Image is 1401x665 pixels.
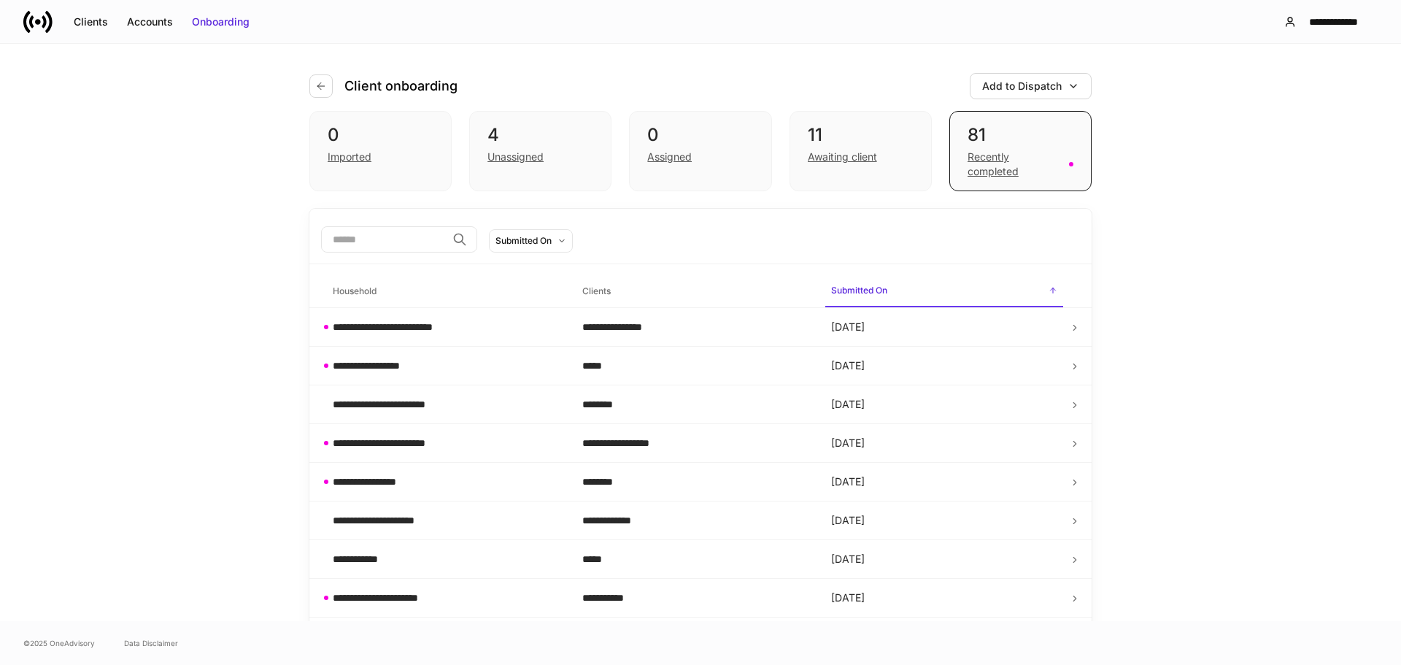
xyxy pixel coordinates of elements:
[819,385,1069,424] td: [DATE]
[790,111,932,191] div: 11Awaiting client
[74,15,108,29] div: Clients
[808,150,877,164] div: Awaiting client
[328,150,371,164] div: Imported
[328,123,433,147] div: 0
[309,111,452,191] div: 0Imported
[819,540,1069,579] td: [DATE]
[819,618,1069,656] td: [DATE]
[819,463,1069,501] td: [DATE]
[117,10,182,34] button: Accounts
[489,229,573,253] button: Submitted On
[327,277,565,307] span: Household
[647,123,753,147] div: 0
[831,283,887,297] h6: Submitted On
[487,150,544,164] div: Unassigned
[333,284,377,298] h6: Household
[808,123,914,147] div: 11
[495,234,552,247] div: Submitted On
[582,284,611,298] h6: Clients
[968,123,1073,147] div: 81
[469,111,611,191] div: 4Unassigned
[576,277,814,307] span: Clients
[825,276,1063,307] span: Submitted On
[819,308,1069,347] td: [DATE]
[487,123,593,147] div: 4
[970,73,1092,99] button: Add to Dispatch
[64,10,117,34] button: Clients
[124,637,178,649] a: Data Disclaimer
[819,501,1069,540] td: [DATE]
[819,579,1069,618] td: [DATE]
[23,637,95,649] span: © 2025 OneAdvisory
[819,347,1069,385] td: [DATE]
[344,77,458,95] h4: Client onboarding
[192,15,250,29] div: Onboarding
[982,79,1062,93] div: Add to Dispatch
[647,150,692,164] div: Assigned
[949,111,1092,191] div: 81Recently completed
[968,150,1060,179] div: Recently completed
[819,424,1069,463] td: [DATE]
[182,10,259,34] button: Onboarding
[629,111,771,191] div: 0Assigned
[127,15,173,29] div: Accounts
